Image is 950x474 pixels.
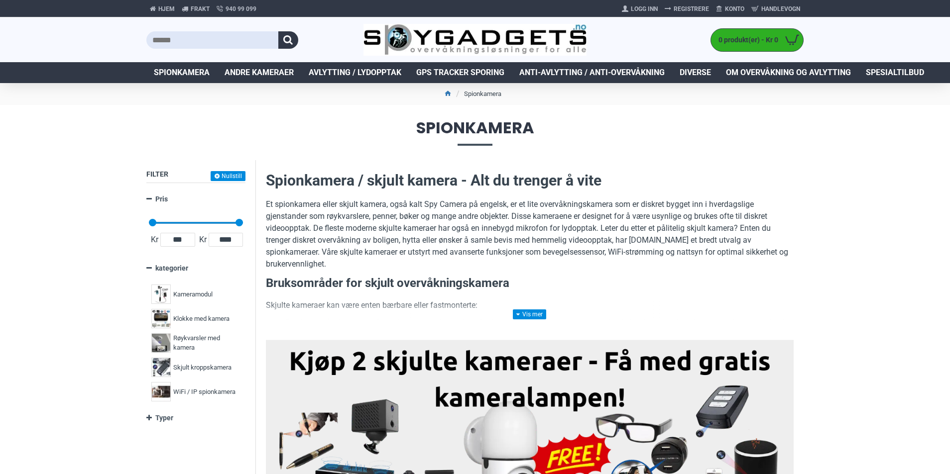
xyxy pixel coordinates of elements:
[286,316,794,340] li: Disse kan tas med overalt og brukes til skjult filming i situasjoner der diskresjon er nødvendig ...
[225,67,294,79] span: Andre kameraer
[266,299,794,311] p: Skjulte kameraer kan være enten bærbare eller fastmonterte:
[154,67,210,79] span: Spionkamera
[158,4,175,13] span: Hjem
[512,62,672,83] a: Anti-avlytting / Anti-overvåkning
[718,62,858,83] a: Om overvåkning og avlytting
[748,1,804,17] a: Handlevogn
[146,120,804,145] span: Spionkamera
[151,333,171,353] img: Røykvarsler med kamera
[725,4,744,13] span: Konto
[761,4,800,13] span: Handlevogn
[266,170,794,191] h2: Spionkamera / skjult kamera - Alt du trenger å vite
[173,387,236,397] span: WiFi / IP spionkamera
[416,67,504,79] span: GPS Tracker Sporing
[146,409,245,427] a: Typer
[711,35,781,45] span: 0 produkt(er) - Kr 0
[631,4,658,13] span: Logg Inn
[146,170,168,178] span: Filter
[309,67,401,79] span: Avlytting / Lydopptak
[672,62,718,83] a: Diverse
[151,309,171,328] img: Klokke med kamera
[146,260,245,277] a: kategorier
[266,198,794,270] p: Et spionkamera eller skjult kamera, også kalt Spy Camera på engelsk, er et lite overvåkningskamer...
[301,62,409,83] a: Avlytting / Lydopptak
[151,358,171,377] img: Skjult kroppskamera
[146,190,245,208] a: Pris
[363,24,587,56] img: SpyGadgets.no
[173,333,238,353] span: Røykvarsler med kamera
[151,284,171,304] img: Kameramodul
[173,363,232,373] span: Skjult kroppskamera
[151,382,171,401] img: WiFi / IP spionkamera
[519,67,665,79] span: Anti-avlytting / Anti-overvåkning
[618,1,661,17] a: Logg Inn
[712,1,748,17] a: Konto
[226,4,256,13] span: 940 99 099
[197,234,209,246] span: Kr
[409,62,512,83] a: GPS Tracker Sporing
[866,67,924,79] span: Spesialtilbud
[266,275,794,292] h3: Bruksområder for skjult overvåkningskamera
[173,289,213,299] span: Kameramodul
[858,62,932,83] a: Spesialtilbud
[726,67,851,79] span: Om overvåkning og avlytting
[680,67,711,79] span: Diverse
[711,29,803,51] a: 0 produkt(er) - Kr 0
[146,62,217,83] a: Spionkamera
[191,4,210,13] span: Frakt
[211,171,245,181] button: Nullstill
[661,1,712,17] a: Registrere
[286,317,376,327] strong: Bærbare spionkameraer:
[674,4,709,13] span: Registrere
[149,234,160,246] span: Kr
[173,314,230,324] span: Klokke med kamera
[217,62,301,83] a: Andre kameraer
